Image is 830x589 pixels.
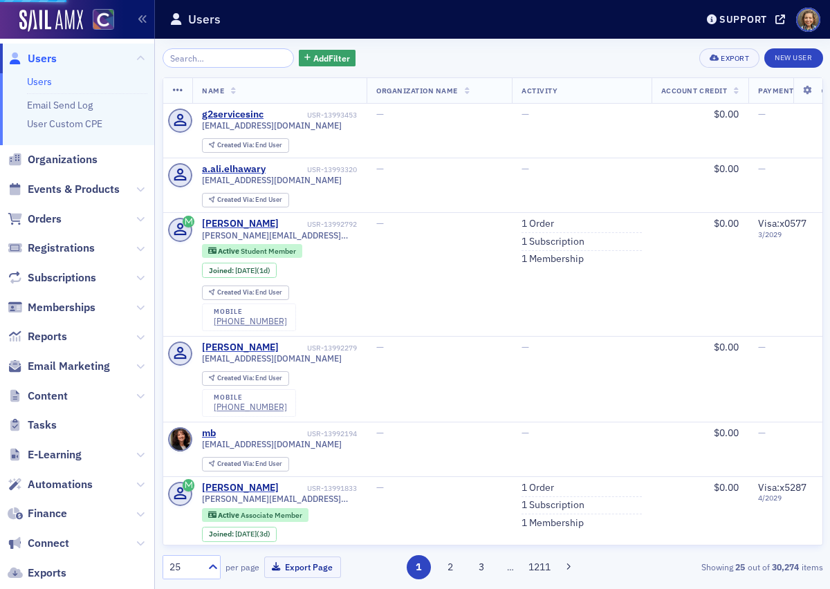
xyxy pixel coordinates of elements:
[218,246,241,256] span: Active
[225,561,259,573] label: per page
[202,427,216,440] div: mb
[202,353,342,364] span: [EMAIL_ADDRESS][DOMAIN_NAME]
[209,266,235,275] span: Joined :
[214,308,287,316] div: mobile
[28,212,62,227] span: Orders
[202,86,224,95] span: Name
[721,55,749,62] div: Export
[217,142,283,149] div: End User
[27,99,93,111] a: Email Send Log
[28,506,67,521] span: Finance
[376,162,384,175] span: —
[612,561,822,573] div: Showing out of items
[770,561,802,573] strong: 30,274
[733,561,748,573] strong: 25
[522,162,529,175] span: —
[268,165,358,174] div: USR-13993320
[202,230,357,241] span: [PERSON_NAME][EMAIL_ADDRESS][PERSON_NAME][DOMAIN_NAME]
[522,499,584,512] a: 1 Subscription
[719,13,767,26] div: Support
[217,375,283,382] div: End User
[8,152,98,167] a: Organizations
[28,270,96,286] span: Subscriptions
[8,51,57,66] a: Users
[8,477,93,492] a: Automations
[699,48,759,68] button: Export
[266,111,358,120] div: USR-13993453
[202,482,279,494] a: [PERSON_NAME]
[438,555,462,579] button: 2
[235,265,257,275] span: [DATE]
[202,527,277,542] div: Joined: 2025-08-07 00:00:00
[8,359,110,374] a: Email Marketing
[28,152,98,167] span: Organizations
[217,459,256,468] span: Created Via :
[217,289,283,297] div: End User
[202,244,302,258] div: Active: Active: Student Member
[376,427,384,439] span: —
[202,138,289,153] div: Created Via: End User
[758,217,806,230] span: Visa : x0577
[235,529,257,539] span: [DATE]
[214,402,287,412] a: [PHONE_NUMBER]
[8,389,68,404] a: Content
[8,506,67,521] a: Finance
[217,140,256,149] span: Created Via :
[28,536,69,551] span: Connect
[8,182,120,197] a: Events & Products
[219,429,358,438] div: USR-13992194
[28,389,68,404] span: Content
[299,50,356,67] button: AddFilter
[217,195,256,204] span: Created Via :
[522,86,557,95] span: Activity
[218,510,241,520] span: Active
[376,217,384,230] span: —
[8,241,95,256] a: Registrations
[202,508,308,522] div: Active: Active: Associate Member
[714,427,739,439] span: $0.00
[202,457,289,471] div: Created Via: End User
[522,427,529,439] span: —
[522,517,584,530] a: 1 Membership
[758,108,766,120] span: —
[169,560,200,574] div: 25
[714,162,739,175] span: $0.00
[522,253,584,265] a: 1 Membership
[209,530,235,539] span: Joined :
[202,218,279,230] div: [PERSON_NAME]
[8,418,57,433] a: Tasks
[217,373,256,382] span: Created Via :
[202,193,289,207] div: Created Via: End User
[522,341,529,353] span: —
[758,427,766,439] span: —
[202,342,279,354] a: [PERSON_NAME]
[93,9,114,30] img: SailAMX
[235,266,270,275] div: (1d)
[28,447,82,462] span: E-Learning
[163,48,295,68] input: Search…
[28,51,57,66] span: Users
[376,86,458,95] span: Organization Name
[202,109,264,121] div: g2servicesinc
[202,163,266,176] a: a.ali.elhawary
[796,8,820,32] span: Profile
[758,341,766,353] span: —
[528,555,552,579] button: 1211
[8,447,82,462] a: E-Learning
[241,510,302,520] span: Associate Member
[264,557,341,578] button: Export Page
[8,300,95,315] a: Memberships
[27,118,102,130] a: User Custom CPE
[282,484,358,493] div: USR-13991833
[501,561,520,573] span: …
[19,10,83,32] a: SailAMX
[470,555,494,579] button: 3
[758,162,766,175] span: —
[764,48,822,68] a: New User
[28,477,93,492] span: Automations
[214,393,287,402] div: mobile
[313,52,350,64] span: Add Filter
[282,344,358,353] div: USR-13992279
